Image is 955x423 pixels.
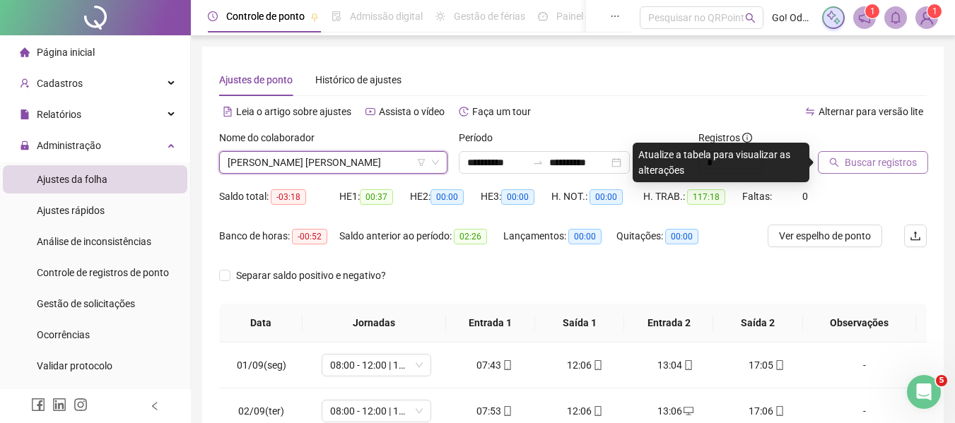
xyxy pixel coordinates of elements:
div: - [823,357,906,373]
span: Ajustes de ponto [219,74,293,85]
span: search [829,157,839,167]
span: file-text [223,107,233,117]
div: HE 1: [339,189,410,205]
span: 00:00 [501,189,534,205]
span: 02/09(ter) [238,405,284,417]
span: down [431,158,440,167]
span: filter [417,158,426,167]
div: 12:06 [551,357,619,373]
span: mobile [501,360,512,370]
span: home [20,47,30,57]
span: mobile [501,406,512,416]
span: mobile [773,360,785,370]
div: 12:06 [551,403,619,419]
span: Administração [37,140,101,151]
span: linkedin [52,398,66,412]
span: user-add [20,78,30,88]
span: bell [889,11,902,24]
img: 23908 [916,7,937,28]
span: -03:18 [271,189,306,205]
span: Ocorrências [37,329,90,340]
span: Ajustes da folha [37,174,107,185]
span: lock [20,141,30,150]
span: Ajustes rápidos [37,205,105,216]
label: Período [459,130,502,145]
span: search [745,13,756,23]
span: file-done [332,11,341,21]
span: 08:00 - 12:00 | 13:00 - 17:00 [330,400,423,422]
div: Saldo anterior ao período: [339,228,503,244]
span: Assista o vídeo [379,106,445,117]
span: file [20,109,30,119]
span: pushpin [310,13,319,21]
button: Ver espelho de ponto [768,225,882,247]
span: Admissão digital [350,11,423,22]
span: Cadastros [37,78,83,89]
span: 08:00 - 12:00 | 13:00 - 17:00 [330,355,423,376]
div: 07:53 [461,403,529,419]
span: clock-circle [208,11,218,21]
span: notification [858,11,871,24]
div: Lançamentos: [503,228,616,244]
span: Análise de inconsistências [37,236,151,247]
span: mobile [592,406,603,416]
span: mobile [773,406,785,416]
div: 13:04 [642,357,710,373]
th: Entrada 2 [624,304,713,342]
span: Registros [698,130,752,145]
span: Controle de ponto [226,11,305,22]
iframe: Intercom live chat [907,375,941,409]
div: Banco de horas: [219,228,339,244]
span: 00:00 [568,229,602,244]
span: instagram [74,398,88,412]
span: Gestão de férias [454,11,525,22]
div: 07:43 [461,357,529,373]
div: 17:05 [732,357,800,373]
span: Histórico de ajustes [315,74,402,85]
div: - [823,403,906,419]
div: Saldo total: [219,189,339,205]
span: Leia o artigo sobre ajustes [236,106,351,117]
span: 5 [936,375,947,386]
span: dashboard [538,11,548,21]
span: ellipsis [610,11,620,21]
span: info-circle [742,133,752,143]
span: 1 [932,6,937,16]
label: Nome do colaborador [219,130,324,145]
button: Buscar registros [818,151,928,174]
th: Data [219,304,303,342]
div: 17:06 [732,403,800,419]
span: 00:37 [360,189,393,205]
div: Quitações: [616,228,715,244]
th: Observações [803,304,916,342]
th: Saída 1 [535,304,624,342]
th: Jornadas [303,304,446,342]
div: H. TRAB.: [643,189,742,205]
span: Painel do DP [556,11,611,22]
span: 0 [802,191,808,202]
span: Relatórios [37,109,81,120]
span: Go! Odontologia [772,10,814,25]
span: 01/09(seg) [237,359,286,371]
span: mobile [682,360,693,370]
div: HE 3: [481,189,551,205]
span: Observações [814,315,905,330]
img: sparkle-icon.fc2bf0ac1784a2077858766a79e2daf3.svg [826,10,841,25]
span: history [459,107,469,117]
th: Saída 2 [713,304,802,342]
span: upload [910,230,921,242]
span: 1 [870,6,875,16]
span: 117:18 [687,189,725,205]
div: 13:06 [642,403,710,419]
span: Ver espelho de ponto [779,228,871,244]
span: 00:00 [590,189,623,205]
sup: Atualize o seu contato no menu Meus Dados [927,4,942,18]
span: Gestão de solicitações [37,298,135,309]
div: H. NOT.: [551,189,643,205]
span: Alternar para versão lite [819,106,923,117]
span: Controle de registros de ponto [37,267,169,278]
div: Atualize a tabela para visualizar as alterações [633,143,809,182]
th: Entrada 1 [446,304,535,342]
div: HE 2: [410,189,481,205]
sup: 1 [865,4,879,18]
